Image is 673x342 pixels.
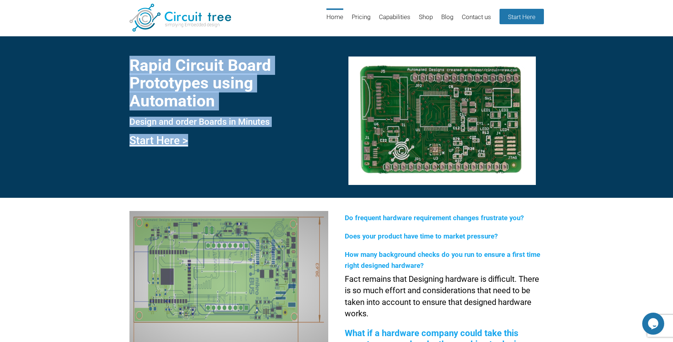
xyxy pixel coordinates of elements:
[129,134,188,147] a: Start Here >
[642,313,666,335] iframe: chat widget
[345,214,524,222] span: Do frequent hardware requirement changes frustrate you?
[379,8,410,32] a: Capabilities
[419,8,433,32] a: Shop
[129,4,231,32] img: Circuit Tree
[345,232,498,240] span: Does your product have time to market pressure?
[129,57,328,110] h1: Rapid Circuit Board Prototypes using Automation
[129,117,328,127] h3: Design and order Boards in Minutes
[345,273,544,320] p: Fact remains that Designing hardware is difficult. There is so much effort and considerations tha...
[462,8,491,32] a: Contact us
[326,8,343,32] a: Home
[345,251,540,270] span: How many background checks do you run to ensure a first time right designed hardware?
[441,8,453,32] a: Blog
[352,8,370,32] a: Pricing
[500,9,544,24] a: Start Here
